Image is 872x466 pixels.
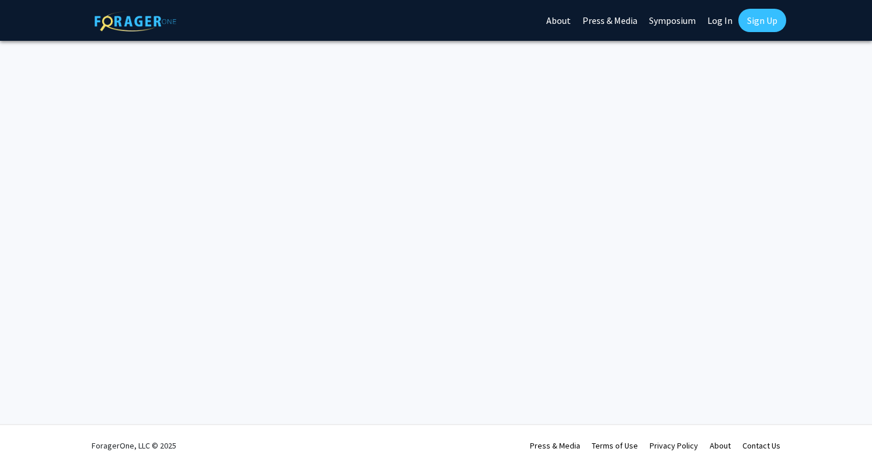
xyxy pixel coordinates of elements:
a: Press & Media [530,440,580,451]
img: ForagerOne Logo [95,11,176,31]
a: Contact Us [742,440,780,451]
a: Terms of Use [592,440,638,451]
div: ForagerOne, LLC © 2025 [92,425,176,466]
a: About [710,440,731,451]
a: Sign Up [738,9,786,32]
a: Privacy Policy [650,440,698,451]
